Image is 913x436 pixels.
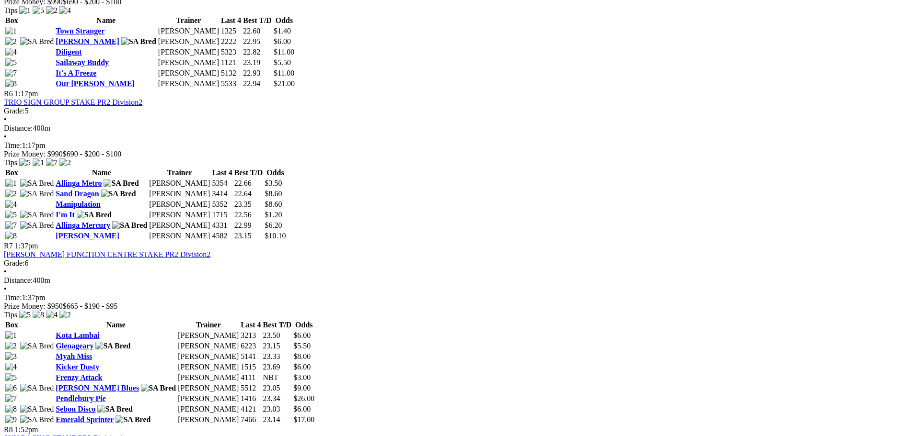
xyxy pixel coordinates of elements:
td: 23.33 [263,352,292,361]
a: [PERSON_NAME] FUNCTION CENTRE STAKE PR2 Division2 [4,250,210,258]
img: SA Bred [20,37,54,46]
span: Tips [4,158,17,167]
td: [PERSON_NAME] [177,341,239,351]
img: SA Bred [20,211,54,219]
img: 1 [5,27,17,35]
td: 5352 [211,200,232,209]
td: NBT [263,373,292,382]
img: 8 [5,79,17,88]
img: 5 [5,58,17,67]
span: 1:17pm [15,89,38,98]
a: Emerald Sprinter [56,415,114,424]
td: 1325 [220,26,242,36]
a: Frenzy Attack [56,373,102,381]
th: Last 4 [211,168,232,178]
span: $1.40 [274,27,291,35]
img: 1 [5,331,17,340]
img: SA Bred [104,179,139,188]
span: $17.00 [293,415,314,424]
td: 22.56 [234,210,264,220]
a: Town Stranger [56,27,104,35]
img: 5 [33,6,44,15]
th: Name [55,168,148,178]
span: Time: [4,293,22,302]
span: $3.00 [293,373,311,381]
span: $21.00 [274,79,295,88]
span: Box [5,16,18,24]
th: Last 4 [240,320,261,330]
a: Allinga Mercury [56,221,110,229]
img: SA Bred [141,384,176,392]
img: 5 [19,311,31,319]
img: 1 [19,6,31,15]
td: 22.82 [243,47,272,57]
img: 2 [46,6,58,15]
a: Pendlebury Pie [56,394,105,402]
span: $665 - $190 - $95 [63,302,118,310]
td: 2222 [220,37,242,46]
img: SA Bred [20,190,54,198]
span: • [4,285,7,293]
img: 4 [59,6,71,15]
img: 4 [5,48,17,56]
img: SA Bred [116,415,150,424]
td: 5354 [211,179,232,188]
td: 22.64 [234,189,264,199]
img: 2 [5,342,17,350]
div: 1:17pm [4,141,909,150]
td: [PERSON_NAME] [149,210,210,220]
td: 23.05 [263,383,292,393]
a: [PERSON_NAME] [56,232,119,240]
img: 6 [5,384,17,392]
span: $6.00 [293,405,311,413]
td: 5533 [220,79,242,89]
span: $6.00 [274,37,291,45]
a: Sailaway Buddy [56,58,109,67]
img: 7 [5,69,17,78]
a: [PERSON_NAME] Blues [56,384,139,392]
span: R7 [4,242,13,250]
div: 400m [4,276,909,285]
td: 7466 [240,415,261,425]
img: SA Bred [77,211,112,219]
img: 4 [46,311,58,319]
span: $11.00 [274,48,294,56]
td: 1715 [211,210,232,220]
td: 23.15 [234,231,264,241]
div: 400m [4,124,909,133]
img: 1 [5,179,17,188]
td: 23.19 [243,58,272,67]
td: 4111 [240,373,261,382]
img: 2 [59,311,71,319]
span: Box [5,168,18,177]
span: Distance: [4,124,33,132]
span: $26.00 [293,394,314,402]
span: • [4,133,7,141]
span: $6.20 [265,221,282,229]
td: 5132 [220,68,242,78]
img: 5 [5,373,17,382]
th: Trainer [177,320,239,330]
td: 5512 [240,383,261,393]
td: 4582 [211,231,232,241]
img: 3 [5,352,17,361]
td: 22.94 [243,79,272,89]
td: 5323 [220,47,242,57]
td: 1121 [220,58,242,67]
td: [PERSON_NAME] [177,373,239,382]
td: 23.69 [263,362,292,372]
span: $9.00 [293,384,311,392]
span: $1.20 [265,211,282,219]
td: 3414 [211,189,232,199]
td: 4121 [240,404,261,414]
div: Prize Money: $950 [4,302,909,311]
td: 22.95 [243,37,272,46]
a: Diligent [56,48,81,56]
th: Trainer [158,16,220,25]
span: Tips [4,311,17,319]
a: I'm It [56,211,75,219]
td: [PERSON_NAME] [177,362,239,372]
a: Kota Lambai [56,331,99,339]
span: R8 [4,425,13,434]
img: SA Bred [20,415,54,424]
